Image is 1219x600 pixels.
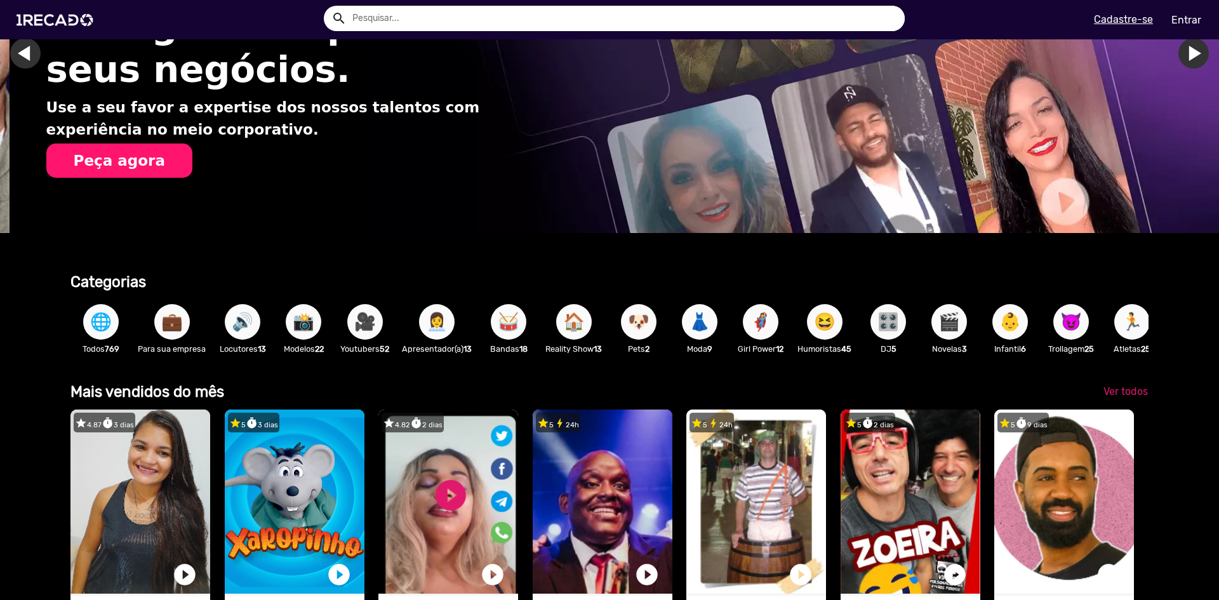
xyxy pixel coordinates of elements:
[315,344,324,354] b: 22
[942,562,968,587] a: play_circle_filled
[682,304,717,340] button: 👗
[225,410,364,594] video: 1RECADO vídeos dedicados para fãs e empresas
[90,304,112,340] span: 🌐
[999,304,1021,340] span: 👶
[931,304,967,340] button: 🎬
[938,304,960,340] span: 🎬
[788,562,813,587] a: play_circle_filled
[70,410,210,594] video: 1RECADO vídeos dedicados para fãs e empresas
[864,343,912,355] p: DJ
[1053,304,1089,340] button: 😈
[776,344,783,354] b: 12
[615,343,663,355] p: Pets
[77,343,125,355] p: Todos
[46,97,534,140] p: Use a seu favor a expertise dos nossos talentos com experiência no meio corporativo.
[519,344,528,354] b: 18
[218,343,267,355] p: Locutores
[327,6,349,29] button: Example home icon
[1114,304,1150,340] button: 🏃
[1121,304,1143,340] span: 🏃
[70,273,146,291] b: Categorias
[1084,344,1094,354] b: 25
[563,304,585,340] span: 🏠
[340,343,389,355] p: Youtubers
[46,4,534,91] h1: Divulgue e expanda seus negócios.
[621,304,656,340] button: 🐶
[797,343,851,355] p: Humoristas
[491,304,526,340] button: 🥁
[870,304,906,340] button: 🎛️
[645,344,649,354] b: 2
[1021,344,1026,354] b: 6
[498,304,519,340] span: 🥁
[105,344,119,354] b: 769
[545,343,602,355] p: Reality Show
[70,383,224,401] b: Mais vendidos do mês
[925,343,973,355] p: Novelas
[354,304,376,340] span: 🎥
[380,344,389,354] b: 52
[1103,385,1148,397] span: Ver todos
[232,304,253,340] span: 🔊
[347,304,383,340] button: 🎥
[426,304,448,340] span: 👩‍💼
[877,304,899,340] span: 🎛️
[480,562,505,587] a: play_circle_filled
[46,143,192,178] button: Peça agora
[154,304,190,340] button: 💼
[258,344,266,354] b: 13
[20,38,50,69] a: Ir para o slide anterior
[225,304,260,340] button: 🔊
[689,304,710,340] span: 👗
[841,410,980,594] video: 1RECADO vídeos dedicados para fãs e empresas
[634,562,660,587] a: play_circle_filled
[556,304,592,340] button: 🏠
[331,11,347,26] mat-icon: Example home icon
[463,344,472,354] b: 13
[1096,562,1121,587] a: play_circle_filled
[594,344,602,354] b: 13
[1163,9,1209,31] a: Entrar
[743,304,778,340] button: 🦸‍♀️
[172,562,197,587] a: play_circle_filled
[343,6,905,31] input: Pesquisar...
[841,344,851,354] b: 45
[1047,343,1095,355] p: Trollagem
[286,304,321,340] button: 📸
[994,410,1134,594] video: 1RECADO vídeos dedicados para fãs e empresas
[962,344,967,354] b: 3
[1188,38,1218,69] a: Ir para o próximo slide
[1094,13,1153,25] u: Cadastre-se
[986,343,1034,355] p: Infantil
[891,344,896,354] b: 5
[750,304,771,340] span: 🦸‍♀️
[161,304,183,340] span: 💼
[1108,343,1156,355] p: Atletas
[736,343,785,355] p: Girl Power
[83,304,119,340] button: 🌐
[533,410,672,594] video: 1RECADO vídeos dedicados para fãs e empresas
[807,304,843,340] button: 😆
[814,304,836,340] span: 😆
[293,304,314,340] span: 📸
[484,343,533,355] p: Bandas
[1060,304,1082,340] span: 😈
[992,304,1028,340] button: 👶
[628,304,649,340] span: 🐶
[676,343,724,355] p: Moda
[378,410,518,594] video: 1RECADO vídeos dedicados para fãs e empresas
[402,343,472,355] p: Apresentador(a)
[419,304,455,340] button: 👩‍💼
[1141,344,1150,354] b: 25
[279,343,328,355] p: Modelos
[686,410,826,594] video: 1RECADO vídeos dedicados para fãs e empresas
[707,344,712,354] b: 9
[138,343,206,355] p: Para sua empresa
[326,562,352,587] a: play_circle_filled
